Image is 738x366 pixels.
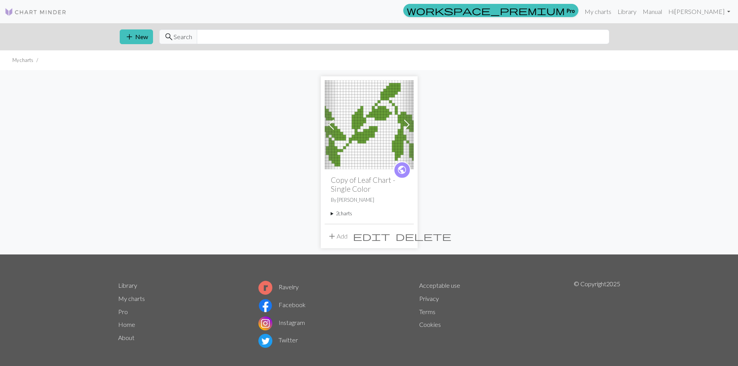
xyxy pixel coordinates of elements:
[120,29,153,44] button: New
[419,295,439,302] a: Privacy
[174,32,192,41] span: Search
[327,231,337,242] span: add
[258,334,272,348] img: Twitter logo
[118,334,134,341] a: About
[407,5,565,16] span: workspace_premium
[331,210,408,217] summary: 2charts
[12,57,33,64] li: My charts
[419,308,435,315] a: Terms
[614,4,640,19] a: Library
[574,279,620,350] p: © Copyright 2025
[164,31,174,42] span: search
[125,31,134,42] span: add
[350,229,393,244] button: Edit
[394,162,411,179] a: public
[397,162,407,178] i: public
[396,231,451,242] span: delete
[258,316,272,330] img: Instagram logo
[118,308,128,315] a: Pro
[331,175,408,193] h2: Copy of Leaf Chart - Single Color
[258,283,299,290] a: Ravelry
[258,336,298,344] a: Twitter
[325,120,414,127] a: Leaf Chart
[403,4,578,17] a: Pro
[665,4,733,19] a: Hi[PERSON_NAME]
[331,196,408,204] p: By [PERSON_NAME]
[353,232,390,241] i: Edit
[118,321,135,328] a: Home
[258,319,305,326] a: Instagram
[5,7,67,17] img: Logo
[581,4,614,19] a: My charts
[325,229,350,244] button: Add
[118,295,145,302] a: My charts
[258,299,272,313] img: Facebook logo
[419,321,441,328] a: Cookies
[397,164,407,176] span: public
[258,301,306,308] a: Facebook
[258,281,272,295] img: Ravelry logo
[419,282,460,289] a: Acceptable use
[640,4,665,19] a: Manual
[393,229,454,244] button: Delete
[353,231,390,242] span: edit
[118,282,137,289] a: Library
[325,80,414,169] img: Leaf Chart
